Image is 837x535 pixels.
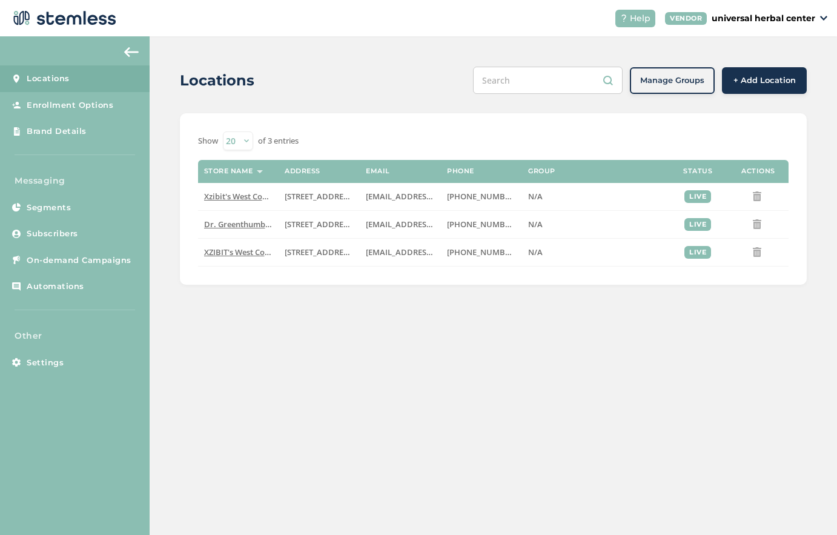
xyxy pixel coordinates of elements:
label: (424) 256-2855 [447,247,516,258]
label: 641 North Sepulveda Boulevard [285,247,354,258]
span: Locations [27,73,70,85]
span: [STREET_ADDRESS][PERSON_NAME] [285,247,416,258]
span: [STREET_ADDRESS][PERSON_NAME] [285,191,416,202]
span: [STREET_ADDRESS] [285,219,354,230]
span: Dr. Greenthumb's LAX [204,219,287,230]
span: Enrollment Options [27,99,113,111]
label: universalherbalcenter@gmail.com [366,191,435,202]
label: Phone [447,167,474,175]
div: live [684,190,711,203]
span: Subscribers [27,228,78,240]
input: Search [473,67,623,94]
span: [EMAIL_ADDRESS][DOMAIN_NAME] [366,247,498,258]
label: Status [683,167,712,175]
label: N/A [528,219,661,230]
span: [EMAIL_ADDRESS][DOMAIN_NAME] [366,219,498,230]
img: icon-sort-1e1d7615.svg [257,170,263,173]
span: [PHONE_NUMBER] [447,219,517,230]
img: logo-dark-0685b13c.svg [10,6,116,30]
div: VENDOR [665,12,707,25]
span: Brand Details [27,125,87,138]
img: icon-arrow-back-accent-c549486e.svg [124,47,139,57]
th: Actions [728,160,789,183]
label: (818) 678-9891 [447,191,516,202]
label: (310) 560-9428 [447,219,516,230]
label: Xzibit's West Coast Cannabis Chatsworth [204,191,273,202]
div: live [684,246,711,259]
label: Store name [204,167,253,175]
img: icon-help-white-03924b79.svg [620,15,627,22]
span: Segments [27,202,71,214]
span: Xzibit's West Coast Cannabis [GEOGRAPHIC_DATA] [204,191,392,202]
span: Automations [27,281,84,293]
span: [PHONE_NUMBER] [447,247,517,258]
label: cam@xzibitswcc.com [366,247,435,258]
label: N/A [528,247,661,258]
iframe: Chat Widget [776,477,837,535]
label: XZIBIT's West Coast Cannabis [204,247,273,258]
span: XZIBIT's West Coast Cannabis [204,247,313,258]
label: Email [366,167,390,175]
button: + Add Location [722,67,807,94]
p: universal herbal center [712,12,815,25]
h2: Locations [180,70,254,91]
span: On-demand Campaigns [27,254,131,267]
label: Dr. Greenthumb's LAX [204,219,273,230]
label: 9155 Deering Avenue [285,191,354,202]
label: of 3 entries [258,135,299,147]
label: Show [198,135,218,147]
span: Manage Groups [640,75,704,87]
label: Address [285,167,320,175]
label: N/A [528,191,661,202]
span: + Add Location [733,75,796,87]
span: [EMAIL_ADDRESS][DOMAIN_NAME] [366,191,498,202]
label: 5494 West Centinela Avenue [285,219,354,230]
div: live [684,218,711,231]
label: Group [528,167,555,175]
span: [PHONE_NUMBER] [447,191,517,202]
button: Manage Groups [630,67,715,94]
label: Universalherbalcenter@gmail.com [366,219,435,230]
img: icon_down-arrow-small-66adaf34.svg [820,16,827,21]
span: Help [630,12,650,25]
span: Settings [27,357,64,369]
